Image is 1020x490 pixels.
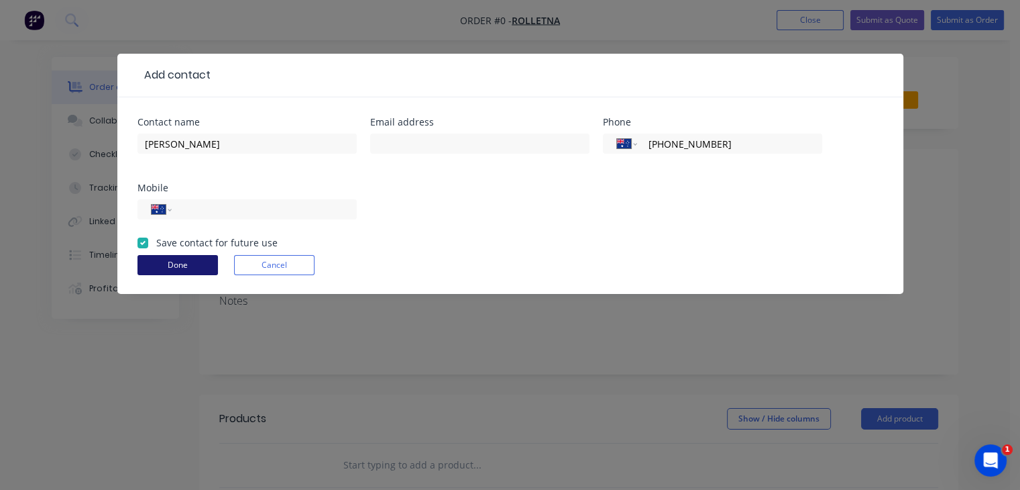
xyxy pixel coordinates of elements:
[1002,444,1013,455] span: 1
[234,255,315,275] button: Cancel
[137,255,218,275] button: Done
[370,117,589,127] div: Email address
[156,236,278,250] label: Save contact for future use
[137,117,357,127] div: Contact name
[603,117,822,127] div: Phone
[137,183,357,193] div: Mobile
[137,67,211,83] div: Add contact
[974,444,1007,477] iframe: Intercom live chat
